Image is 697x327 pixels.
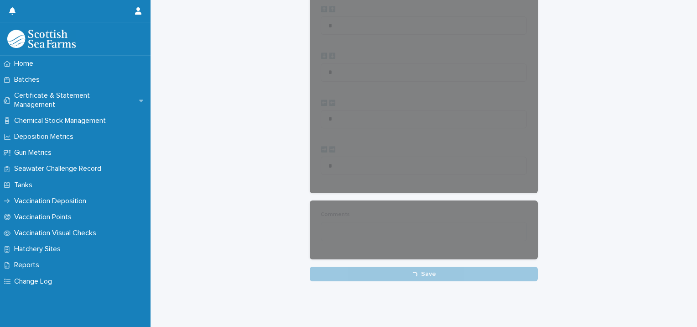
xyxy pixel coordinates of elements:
p: Tanks [10,181,40,190]
p: Vaccination Visual Checks [10,229,104,237]
p: Hatchery Sites [10,245,68,253]
img: uOABhIYSsOPhGJQdTwEw [7,30,76,48]
p: Vaccination Deposition [10,197,94,206]
p: Change Log [10,277,59,286]
button: Save [310,267,538,281]
p: Vaccination Points [10,213,79,222]
p: Chemical Stock Management [10,116,113,125]
p: Seawater Challenge Record [10,164,109,173]
p: Reports [10,261,47,269]
p: Certificate & Statement Management [10,91,139,109]
p: Batches [10,75,47,84]
p: Deposition Metrics [10,132,81,141]
p: Home [10,59,41,68]
p: Gun Metrics [10,148,59,157]
span: Save [421,271,436,277]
